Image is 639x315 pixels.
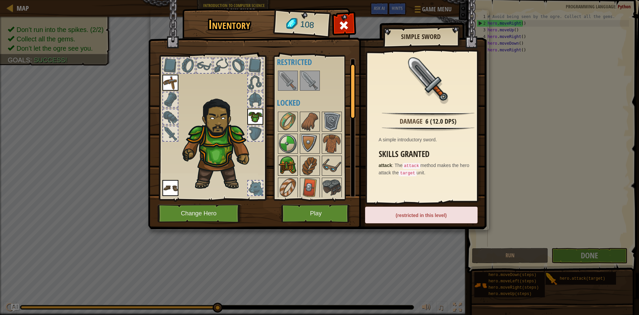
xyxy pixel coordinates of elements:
button: Change Hero [157,204,242,223]
img: portrait.png [301,71,319,90]
div: Damage [400,117,423,126]
h3: Skills Granted [379,150,481,159]
span: : [392,163,395,168]
div: 6 (12.0 DPS) [425,117,457,126]
img: hr.png [382,112,474,116]
code: attack [403,163,420,169]
span: 108 [300,18,315,31]
h1: Inventory [187,18,272,32]
img: portrait.png [322,112,341,131]
img: portrait.png [301,112,319,131]
code: target [399,170,416,176]
img: portrait.png [279,71,297,90]
h2: Simple Sword [390,33,452,40]
button: Play [281,204,351,223]
img: portrait.png [301,178,319,197]
img: duelist_hair.png [179,94,261,191]
strong: attack [379,163,392,168]
img: portrait.png [162,75,178,91]
img: portrait.png [407,57,450,101]
h4: Locked [277,98,360,107]
img: portrait.png [301,134,319,153]
img: portrait.png [162,180,178,196]
div: A simple introductory sword. [379,136,481,143]
img: portrait.png [322,156,341,175]
img: portrait.png [322,178,341,197]
img: portrait.png [279,156,297,175]
img: portrait.png [279,134,297,153]
div: (restricted in this level) [365,207,478,223]
img: portrait.png [322,134,341,153]
h4: Restricted [277,58,360,66]
img: portrait.png [279,178,297,197]
img: portrait.png [279,112,297,131]
img: portrait.png [301,156,319,175]
img: hr.png [382,127,474,131]
img: portrait.png [247,109,263,125]
span: The method makes the hero attack the unit. [379,163,470,175]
